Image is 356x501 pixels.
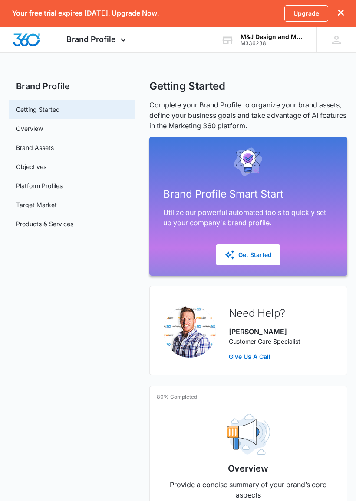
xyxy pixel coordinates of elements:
button: Get Started [216,244,280,265]
p: 80% Completed [157,393,197,401]
a: Getting Started [16,105,60,114]
p: [PERSON_NAME] [229,326,300,337]
a: Objectives [16,162,46,171]
div: Get Started [224,250,272,260]
a: Upgrade [284,5,328,22]
p: Complete your Brand Profile to organize your brand assets, define your business goals and take ad... [149,100,347,131]
button: dismiss this dialog [338,9,344,17]
div: account name [241,33,304,40]
p: Provide a concise summary of your brand’s core aspects [157,479,340,500]
h2: Overview [228,462,268,475]
a: Overview [16,124,43,133]
h2: Brand Profile Smart Start [163,186,330,202]
a: Brand Assets [16,143,54,152]
a: Target Market [16,200,57,209]
a: Products & Services [16,219,73,228]
h2: Brand Profile [9,80,135,93]
span: Brand Profile [66,35,116,44]
h1: Getting Started [149,80,225,93]
h2: Need Help? [229,306,300,321]
p: Utilize our powerful automated tools to quickly set up your company's brand profile. [163,207,330,228]
a: Give Us A Call [229,352,300,361]
a: Platform Profiles [16,181,63,190]
p: Customer Care Specialist [229,337,300,346]
div: Brand Profile [53,27,142,52]
img: Derek Fortier [164,306,216,358]
div: account id [241,40,304,46]
p: Your free trial expires [DATE]. Upgrade Now. [12,9,159,17]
